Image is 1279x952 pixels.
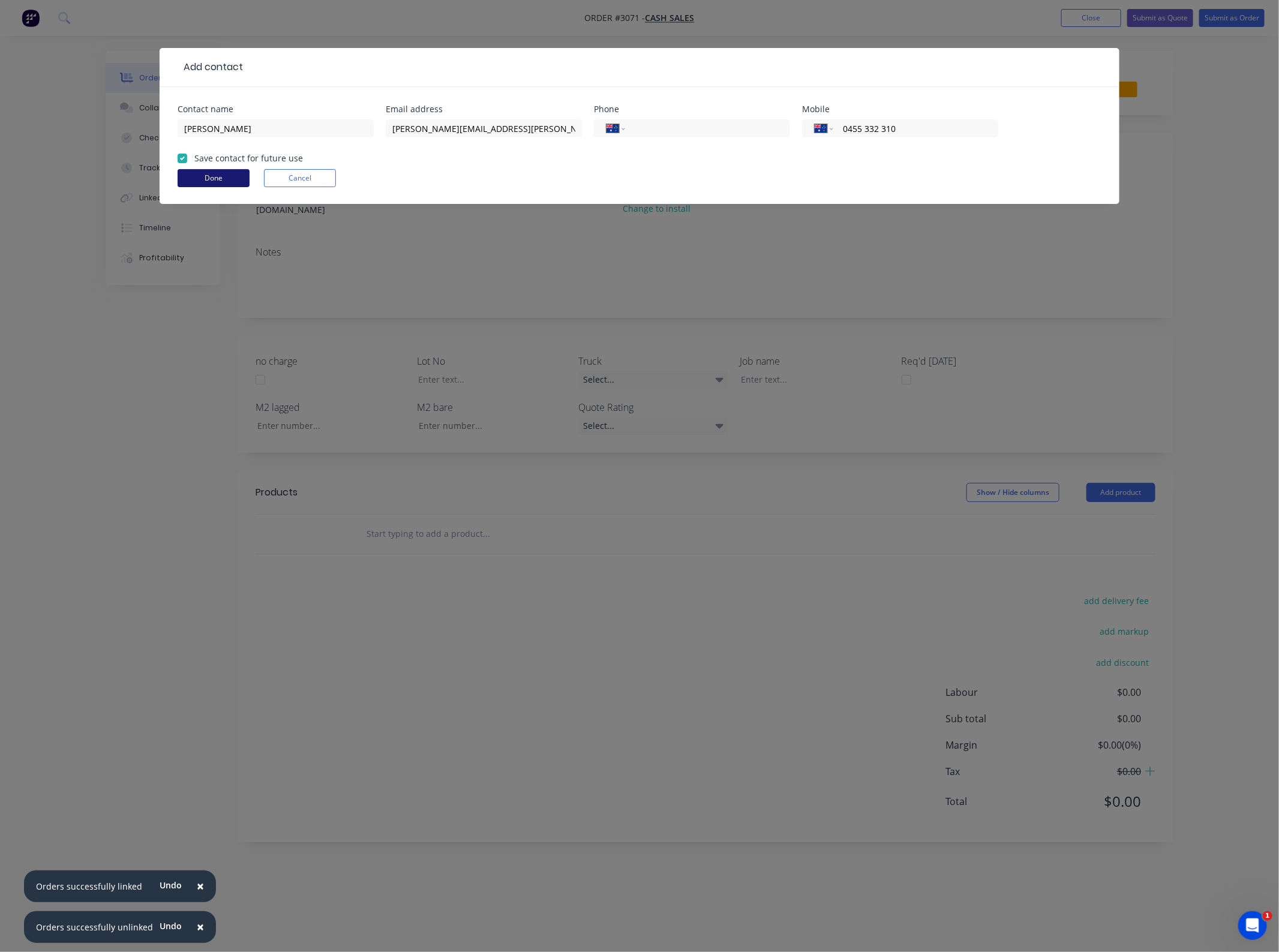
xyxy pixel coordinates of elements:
[594,105,790,113] div: Phone
[1263,911,1272,921] span: 1
[36,921,153,933] div: Orders successfully unlinked
[185,913,216,942] button: Close
[153,917,188,935] button: Undo
[264,169,336,187] button: Cancel
[1238,911,1267,940] iframe: Intercom live chat
[178,169,250,187] button: Done
[153,876,188,894] button: Undo
[802,105,998,113] div: Mobile
[36,880,142,893] div: Orders successfully linked
[178,60,243,74] div: Add contact
[185,872,216,901] button: Close
[194,152,303,164] label: Save contact for future use
[197,878,204,894] span: ×
[197,918,204,935] span: ×
[386,105,582,113] div: Email address
[178,105,374,113] div: Contact name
